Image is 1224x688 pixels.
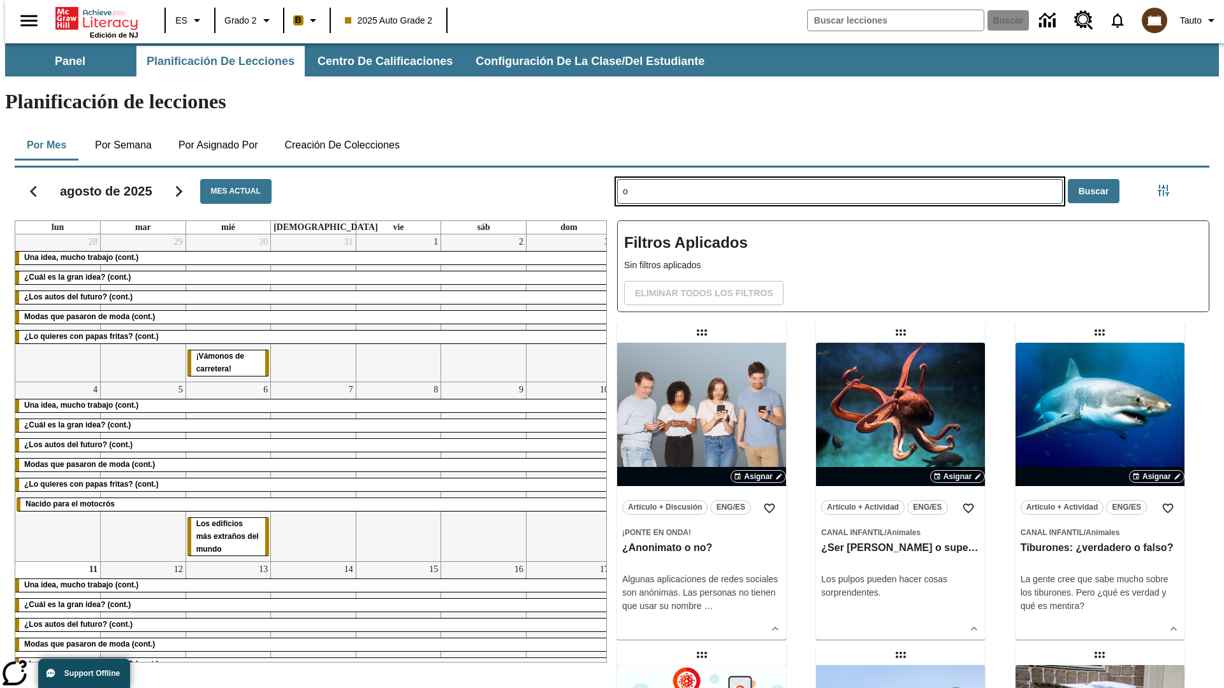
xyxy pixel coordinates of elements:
[1180,14,1202,27] span: Tauto
[136,46,305,76] button: Planificación de lecciones
[441,382,527,562] td: 9 de agosto de 2025
[1156,497,1179,520] button: Añadir a mis Favoritas
[431,382,441,398] a: 8 de agosto de 2025
[617,220,1209,312] div: Filtros Aplicados
[15,252,611,264] div: Una idea, mucho trabajo (cont.)
[821,500,905,515] button: Artículo + Actividad
[24,332,159,341] span: ¿Lo quieres con papas fritas? (cont.)
[558,221,579,234] a: domingo
[597,562,611,577] a: 17 de agosto de 2025
[17,498,610,511] div: Nacido para el motocrós
[356,234,441,382] td: 1 de agosto de 2025
[891,645,911,665] div: Lección arrastrable: Bebidas isotónicas: ¿beber o evitar?
[526,234,611,382] td: 3 de agosto de 2025
[1151,178,1176,203] button: Menú lateral de filtros
[821,526,980,539] span: Tema: Canal Infantil/Animales
[1021,573,1179,613] div: La gente cree que sabe mucho sobre los tiburones. Pero ¿qué es verdad y qué es mentira?
[943,471,972,482] span: Asignar
[133,221,154,234] a: martes
[24,580,138,589] span: Una idea, mucho trabajo (cont.)
[1134,4,1175,37] button: Escoja un nuevo avatar
[24,600,131,609] span: ¿Cuál es la gran idea? (cont.)
[261,382,270,398] a: 6 de agosto de 2025
[15,619,611,631] div: ¿Los autos del futuro? (cont.)
[10,2,48,39] button: Abrir el menú lateral
[441,234,527,382] td: 2 de agosto de 2025
[163,175,195,208] button: Seguir
[271,234,356,382] td: 31 de julio de 2025
[1106,500,1147,515] button: ENG/ES
[704,601,713,611] span: …
[346,382,356,398] a: 7 de agosto de 2025
[256,562,270,577] a: 13 de agosto de 2025
[49,221,66,234] a: lunes
[15,459,611,471] div: Modas que pasaron de moda (cont.)
[766,619,785,638] button: Ver más
[526,382,611,562] td: 10 de agosto de 2025
[171,562,186,577] a: 12 de agosto de 2025
[24,640,155,649] span: Modas que pasaron de moda (cont.)
[24,401,138,410] span: Una idea, mucho trabajo (cont.)
[271,382,356,562] td: 7 de agosto de 2025
[431,234,441,250] a: 1 de agosto de 2025
[887,528,921,537] span: Animales
[168,130,268,161] button: Por asignado por
[196,352,244,373] span: ¡Vámonos de carretera!
[1067,3,1101,38] a: Centro de recursos, Se abrirá en una pestaña nueva.
[1086,528,1119,537] span: Animales
[1026,501,1098,514] span: Artículo + Actividad
[24,420,131,429] span: ¿Cuál es la gran idea? (cont.)
[15,234,101,382] td: 28 de julio de 2025
[24,440,133,449] span: ¿Los autos del futuro? (cont.)
[717,501,745,514] span: ENG/ES
[15,478,611,491] div: ¿Lo quieres con papas fritas? (cont.)
[1129,470,1184,483] button: Asignar Elegir fechas
[87,562,100,577] a: 11 de agosto de 2025
[24,292,133,301] span: ¿Los autos del futuro? (cont.)
[744,471,773,482] span: Asignar
[1068,179,1119,204] button: Buscar
[274,130,410,161] button: Creación de colecciones
[224,14,257,27] span: Grado 2
[618,180,1062,203] input: Buscar lecciones
[5,43,1219,76] div: Subbarra de navegación
[426,562,441,577] a: 15 de agosto de 2025
[617,343,786,640] div: lesson details
[5,90,1219,113] h1: Planificación de lecciones
[15,638,611,651] div: Modas que pasaron de moda (cont.)
[15,419,611,432] div: ¿Cuál es la gran idea? (cont.)
[465,46,715,76] button: Configuración de la clase/del estudiante
[85,130,162,161] button: Por semana
[1089,322,1110,343] div: Lección arrastrable: Tiburones: ¿verdadero o falso?
[101,234,186,382] td: 29 de julio de 2025
[913,501,942,514] span: ENG/ES
[597,382,611,398] a: 10 de agosto de 2025
[1021,528,1084,537] span: Canal Infantil
[821,528,884,537] span: Canal Infantil
[15,399,611,412] div: Una idea, mucho trabajo (cont.)
[731,470,786,483] button: Asignar Elegir fechas
[175,14,187,27] span: ES
[24,480,159,489] span: ¿Lo quieres con papas fritas? (cont.)
[1164,619,1183,638] button: Ver más
[345,14,433,27] span: 2025 Auto Grade 2
[219,9,279,32] button: Grado: Grado 2, Elige un grado
[171,234,186,250] a: 29 de julio de 2025
[15,311,611,324] div: Modas que pasaron de moda (cont.)
[602,234,611,250] a: 3 de agosto de 2025
[15,331,611,343] div: ¿Lo quieres con papas fritas? (cont.)
[5,46,716,76] div: Subbarra de navegación
[884,528,886,537] span: /
[758,497,781,520] button: Añadir a mis Favoritas
[38,659,130,688] button: Support Offline
[15,382,101,562] td: 4 de agosto de 2025
[1021,500,1104,515] button: Artículo + Actividad
[821,541,980,555] h3: ¿Ser marino o superhéroe?
[622,541,781,555] h3: ¿Anonimato o no?
[15,599,611,612] div: ¿Cuál es la gran idea? (cont.)
[15,579,611,592] div: Una idea, mucho trabajo (cont.)
[186,234,271,382] td: 30 de julio de 2025
[342,562,356,577] a: 14 de agosto de 2025
[1089,645,1110,665] div: Lección arrastrable: Devoluciones gratis: ¿bueno o malo?
[187,518,270,556] div: Los edificios más extraños del mundo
